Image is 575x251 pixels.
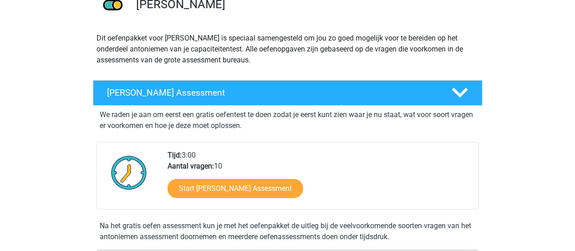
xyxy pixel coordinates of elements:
[161,150,478,209] div: 3:00 10
[89,80,486,106] a: [PERSON_NAME] Assessment
[168,151,182,159] b: Tijd:
[106,150,152,195] img: Klok
[97,220,479,242] div: Na het gratis oefen assessment kun je met het oefenpakket de uitleg bij de veelvoorkomende soorte...
[100,109,475,131] p: We raden je aan om eerst een gratis oefentest te doen zodat je eerst kunt zien waar je nu staat, ...
[97,33,478,66] p: Dit oefenpakket voor [PERSON_NAME] is speciaal samengesteld om jou zo goed mogelijk voor te berei...
[168,162,214,170] b: Aantal vragen:
[168,179,303,198] a: Start [PERSON_NAME] Assessment
[107,87,437,98] h4: [PERSON_NAME] Assessment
